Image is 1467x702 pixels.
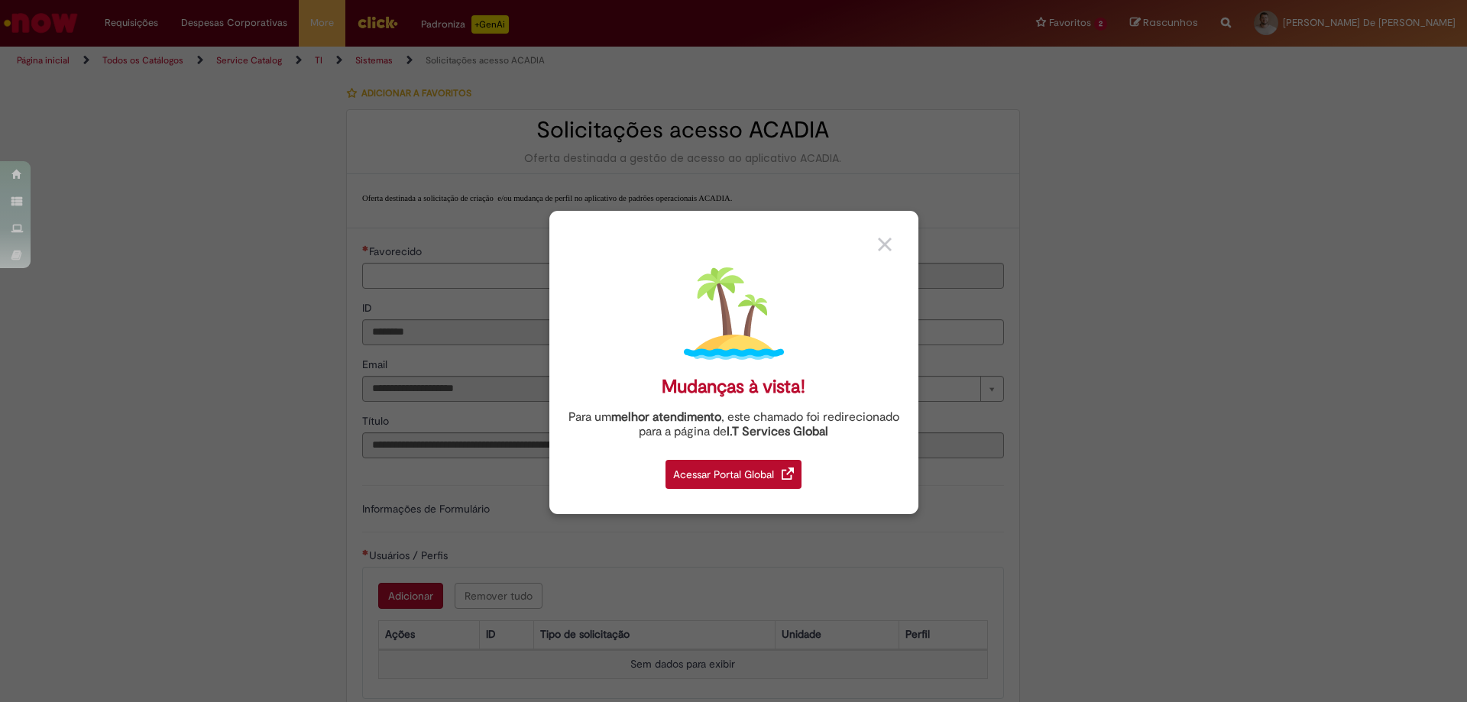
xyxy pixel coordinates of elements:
[665,451,802,489] a: Acessar Portal Global
[684,264,784,364] img: island.png
[878,238,892,251] img: close_button_grey.png
[662,376,805,398] div: Mudanças à vista!
[665,460,802,489] div: Acessar Portal Global
[782,467,794,480] img: redirect_link.png
[727,416,828,439] a: I.T Services Global
[611,409,721,425] strong: melhor atendimento
[561,410,907,439] div: Para um , este chamado foi redirecionado para a página de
